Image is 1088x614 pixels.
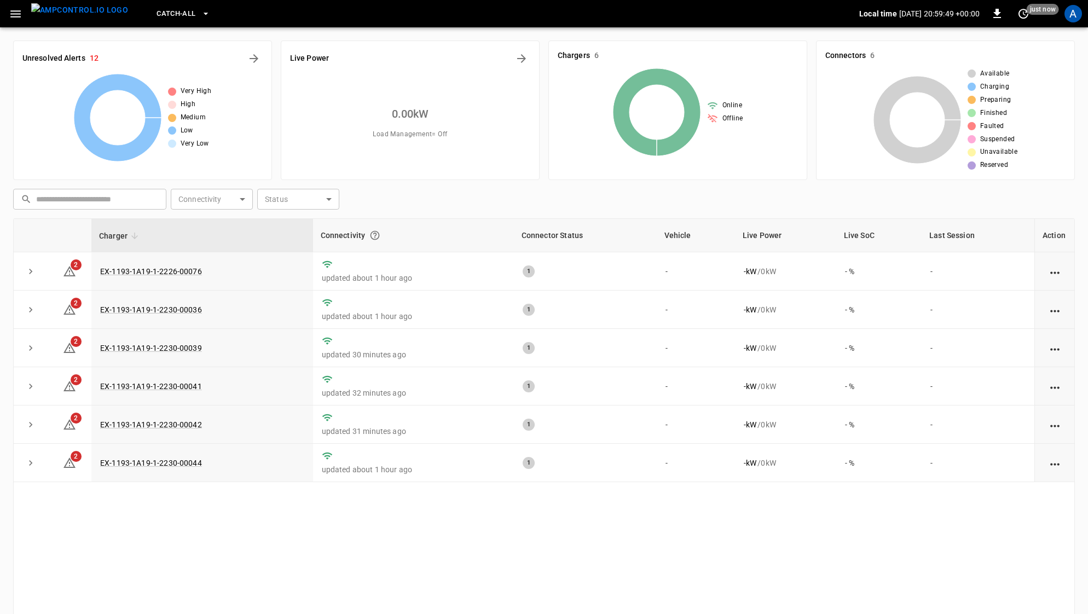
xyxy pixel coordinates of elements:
th: Vehicle [657,219,735,252]
div: action cell options [1048,304,1062,315]
div: / 0 kW [744,343,827,354]
div: / 0 kW [744,266,827,277]
div: action cell options [1048,419,1062,430]
p: updated about 1 hour ago [322,464,505,475]
button: expand row [22,263,39,280]
td: - [657,406,735,444]
p: updated 32 minutes ago [322,387,505,398]
h6: Live Power [290,53,329,65]
div: 1 [523,419,535,431]
td: - % [836,291,922,329]
p: - kW [744,266,756,277]
span: 2 [71,336,82,347]
div: 1 [523,342,535,354]
div: 1 [523,265,535,277]
button: expand row [22,378,39,395]
button: expand row [22,340,39,356]
span: just now [1027,4,1059,15]
td: - [922,444,1034,482]
span: Charging [980,82,1009,92]
button: set refresh interval [1015,5,1032,22]
div: / 0 kW [744,381,827,392]
a: 2 [63,304,76,313]
p: - kW [744,304,756,315]
td: - [922,252,1034,291]
button: Connection between the charger and our software. [365,225,385,245]
th: Connector Status [514,219,657,252]
td: - % [836,252,922,291]
button: All Alerts [245,50,263,67]
button: Energy Overview [513,50,530,67]
a: 2 [63,381,76,390]
div: 1 [523,457,535,469]
h6: 6 [594,50,599,62]
span: Very Low [181,138,209,149]
span: High [181,99,196,110]
td: - [657,444,735,482]
td: - [922,406,1034,444]
p: - kW [744,381,756,392]
div: / 0 kW [744,419,827,430]
span: Preparing [980,95,1011,106]
span: 2 [71,259,82,270]
a: EX-1193-1A19-1-2230-00044 [100,459,202,467]
td: - % [836,444,922,482]
td: - [657,291,735,329]
a: EX-1193-1A19-1-2230-00039 [100,344,202,352]
td: - [657,252,735,291]
a: 2 [63,458,76,467]
h6: Chargers [558,50,590,62]
span: Low [181,125,193,136]
span: 2 [71,413,82,424]
div: / 0 kW [744,457,827,468]
h6: Unresolved Alerts [22,53,85,65]
p: - kW [744,419,756,430]
td: - [922,291,1034,329]
a: EX-1193-1A19-1-2226-00076 [100,267,202,276]
p: Local time [859,8,897,19]
p: [DATE] 20:59:49 +00:00 [899,8,980,19]
button: expand row [22,416,39,433]
button: Catch-all [152,3,214,25]
th: Last Session [922,219,1034,252]
span: Very High [181,86,212,97]
p: updated about 1 hour ago [322,311,505,322]
span: Catch-all [157,8,195,20]
span: Reserved [980,160,1008,171]
th: Live Power [735,219,836,252]
h6: 6 [870,50,875,62]
span: Unavailable [980,147,1017,158]
td: - % [836,367,922,406]
td: - [657,329,735,367]
span: Available [980,68,1010,79]
p: - kW [744,343,756,354]
p: updated 30 minutes ago [322,349,505,360]
td: - [657,367,735,406]
td: - [922,329,1034,367]
a: 2 [63,420,76,428]
span: Load Management = Off [373,129,447,140]
div: / 0 kW [744,304,827,315]
button: expand row [22,455,39,471]
span: Faulted [980,121,1004,132]
td: - [922,367,1034,406]
h6: Connectors [825,50,866,62]
a: EX-1193-1A19-1-2230-00036 [100,305,202,314]
span: Charger [99,229,142,242]
span: Offline [722,113,743,124]
span: 2 [71,451,82,462]
img: ampcontrol.io logo [31,3,128,17]
span: Suspended [980,134,1015,145]
div: 1 [523,380,535,392]
h6: 12 [90,53,99,65]
a: EX-1193-1A19-1-2230-00041 [100,382,202,391]
button: expand row [22,302,39,318]
span: Medium [181,112,206,123]
span: Finished [980,108,1007,119]
h6: 0.00 kW [392,105,429,123]
p: - kW [744,457,756,468]
div: 1 [523,304,535,316]
td: - % [836,406,922,444]
p: updated 31 minutes ago [322,426,505,437]
p: updated about 1 hour ago [322,273,505,283]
